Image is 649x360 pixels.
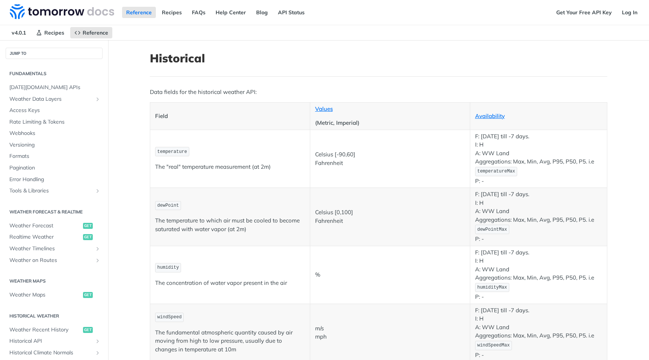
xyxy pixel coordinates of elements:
p: F: [DATE] till -7 days. I: H A: WW Land Aggregations: Max, Min, Avg, P95, P50, P5. i.e P: - [475,248,602,301]
code: windSpeedMax [475,341,512,350]
p: (Metric, Imperial) [315,119,465,127]
p: F: [DATE] till -7 days. I: H A: WW Land Aggregations: Max, Min, Avg, P95, P50, P5. i.e P: - [475,190,602,243]
p: F: [DATE] till -7 days. I: H A: WW Land Aggregations: Max, Min, Avg, P95, P50, P5. i.e P: - [475,132,602,185]
code: temperature [155,147,189,156]
button: Show subpages for Weather Data Layers [95,96,101,102]
a: Versioning [6,139,103,151]
a: Help Center [211,7,250,18]
h2: Fundamentals [6,70,103,77]
span: Historical Climate Normals [9,349,93,357]
a: Weather Recent Historyget [6,324,103,336]
p: The concentration of water vapor present in the air [155,279,305,287]
a: Historical Climate NormalsShow subpages for Historical Climate Normals [6,347,103,358]
h2: Historical Weather [6,313,103,319]
span: Formats [9,153,101,160]
a: Tools & LibrariesShow subpages for Tools & Libraries [6,185,103,197]
span: v4.0.1 [8,27,30,38]
a: Recipes [32,27,68,38]
p: The fundamental atmospheric quantity caused by air moving from high to low pressure, usually due ... [155,328,305,354]
p: The "real" temperature measurement (at 2m) [155,163,305,171]
span: get [83,223,93,229]
a: Realtime Weatherget [6,231,103,243]
span: Weather Forecast [9,222,81,230]
a: Webhooks [6,128,103,139]
span: Weather Data Layers [9,95,93,103]
h2: Weather Forecast & realtime [6,209,103,215]
a: [DATE][DOMAIN_NAME] APIs [6,82,103,93]
span: Tools & Libraries [9,187,93,195]
a: Weather Forecastget [6,220,103,231]
a: Weather Mapsget [6,289,103,301]
a: Blog [252,7,272,18]
span: Error Handling [9,176,101,183]
span: Weather Recent History [9,326,81,334]
h1: Historical [150,51,607,65]
p: Data fields for the historical weather API: [150,88,607,97]
a: Weather TimelinesShow subpages for Weather Timelines [6,243,103,254]
p: Field [155,112,305,121]
p: Celsius [-90,60] Fahrenheit [315,150,465,167]
a: Weather Data LayersShow subpages for Weather Data Layers [6,94,103,105]
h2: Weather Maps [6,278,103,284]
a: FAQs [188,7,210,18]
a: Reference [70,27,112,38]
p: m/s mph [315,324,465,341]
span: get [83,327,93,333]
a: Recipes [158,7,186,18]
span: Weather Maps [9,291,81,299]
span: [DATE][DOMAIN_NAME] APIs [9,84,101,91]
span: Historical API [9,337,93,345]
span: Pagination [9,164,101,172]
code: windSpeed [155,313,184,322]
span: Access Keys [9,107,101,114]
code: humidity [155,263,181,272]
span: get [83,292,93,298]
span: Versioning [9,141,101,149]
span: Reference [83,29,108,36]
button: Show subpages for Weather on Routes [95,257,101,263]
p: F: [DATE] till -7 days. I: H A: WW Land Aggregations: Max, Min, Avg, P95, P50, P5. i.e P: - [475,306,602,359]
p: The temperature to which air must be cooled to become saturated with water vapor (at 2m) [155,216,305,233]
button: Show subpages for Historical API [95,338,101,344]
span: get [83,234,93,240]
code: dewPoint [155,201,181,210]
a: Reference [122,7,156,18]
span: Weather on Routes [9,257,93,264]
a: Access Keys [6,105,103,116]
span: Weather Timelines [9,245,93,253]
span: Rate Limiting & Tokens [9,118,101,126]
a: API Status [274,7,309,18]
code: dewPointMax [475,225,509,234]
span: Realtime Weather [9,233,81,241]
button: Show subpages for Weather Timelines [95,246,101,252]
code: humidityMax [475,283,509,292]
a: Get Your Free API Key [552,7,616,18]
span: Recipes [44,29,64,36]
button: JUMP TO [6,48,103,59]
button: Show subpages for Tools & Libraries [95,188,101,194]
a: Pagination [6,162,103,174]
a: Error Handling [6,174,103,185]
img: Tomorrow.io Weather API Docs [10,4,114,19]
button: Show subpages for Historical Climate Normals [95,350,101,356]
a: Weather on RoutesShow subpages for Weather on Routes [6,255,103,266]
span: Webhooks [9,130,101,137]
a: Availability [475,112,505,119]
p: Celsius [0,100] Fahrenheit [315,208,465,225]
code: temperatureMax [475,167,517,176]
p: % [315,271,465,279]
a: Historical APIShow subpages for Historical API [6,336,103,347]
a: Values [315,105,333,112]
a: Formats [6,151,103,162]
a: Rate Limiting & Tokens [6,116,103,128]
a: Log In [618,7,641,18]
